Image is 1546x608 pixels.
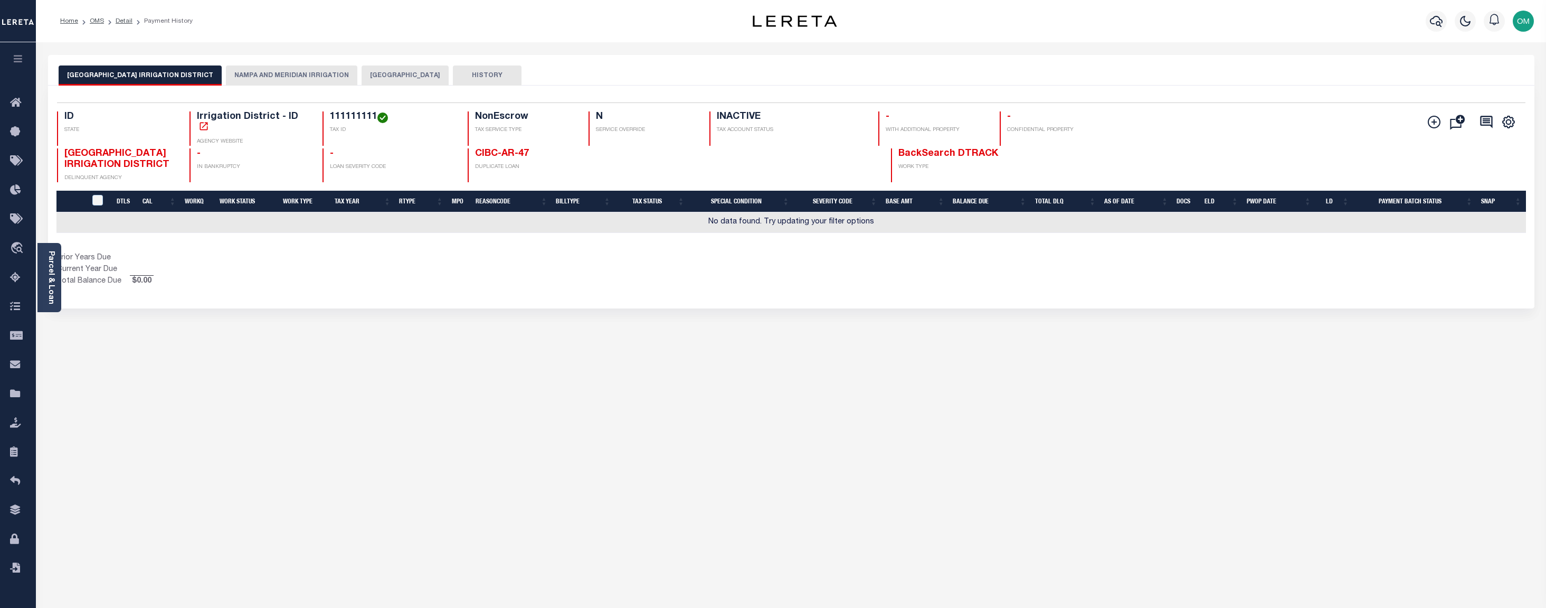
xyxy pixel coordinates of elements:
h4: NonEscrow [475,111,576,123]
p: TAX SERVICE TYPE [475,126,576,134]
th: Special Condition: activate to sort column ascending [689,191,794,212]
p: AGENCY WEBSITE [197,138,310,146]
th: Balance Due: activate to sort column ascending [949,191,1030,212]
th: SNAP: activate to sort column ascending [1477,191,1525,212]
td: No data found. Try updating your filter options [56,212,1526,233]
th: ReasonCode: activate to sort column ascending [471,191,552,212]
h4: ID [64,111,177,123]
th: &nbsp; [86,191,112,212]
span: - [886,112,889,121]
p: TAX ACCOUNT STATUS [717,126,866,134]
td: Total Balance Due [56,276,130,287]
a: Parcel & Loan [47,251,54,304]
th: MPO [448,191,472,212]
p: LOAN SEVERITY CODE [330,163,455,171]
a: Home [60,18,78,24]
span: - [330,149,334,158]
p: TAX ID [330,126,455,134]
th: Tax Year: activate to sort column ascending [330,191,395,212]
span: $0.00 [130,276,154,287]
th: DTLS [112,191,138,212]
h4: 111111111 [330,111,455,123]
th: WorkQ [181,191,215,212]
th: RType: activate to sort column ascending [395,191,447,212]
p: WITH ADDITIONAL PROPERTY [886,126,987,134]
th: ELD: activate to sort column ascending [1200,191,1243,212]
button: HISTORY [453,66,521,86]
h4: Irrigation District - ID [197,111,310,134]
th: Work Status [215,191,276,212]
th: Tax Status: activate to sort column ascending [615,191,689,212]
button: NAMPA AND MERIDIAN IRRIGATION [226,66,357,86]
th: PWOP Date: activate to sort column ascending [1243,191,1315,212]
th: LD: activate to sort column ascending [1315,191,1353,212]
p: WORK TYPE [898,163,1011,171]
button: [GEOGRAPHIC_DATA] IRRIGATION DISTRICT [59,66,222,86]
th: Base Amt: activate to sort column ascending [881,191,949,212]
span: [GEOGRAPHIC_DATA] IRRIGATION DISTRICT [64,149,169,170]
i: travel_explore [10,242,27,256]
p: IN BANKRUPTCY [197,163,310,171]
td: Current Year Due [56,264,130,276]
th: Severity Code: activate to sort column ascending [793,191,881,212]
p: DUPLICATE LOAN [475,163,709,171]
th: &nbsp;&nbsp;&nbsp;&nbsp;&nbsp;&nbsp;&nbsp;&nbsp;&nbsp;&nbsp; [56,191,86,212]
th: Docs [1172,191,1200,212]
p: CONFIDENTIAL PROPERTY [1007,126,1120,134]
h4: INACTIVE [717,111,866,123]
span: - [197,149,201,158]
th: Payment Batch Status: activate to sort column ascending [1353,191,1477,212]
button: [GEOGRAPHIC_DATA] [362,66,449,86]
li: Payment History [132,16,193,26]
th: Total DLQ: activate to sort column ascending [1031,191,1101,212]
td: Prior Years Due [56,252,130,264]
img: svg+xml;base64,PHN2ZyB4bWxucz0iaHR0cDovL3d3dy53My5vcmcvMjAwMC9zdmciIHBvaW50ZXItZXZlbnRzPSJub25lIi... [1513,11,1534,32]
img: logo-dark.svg [753,15,837,27]
span: BackSearch DTRACK [898,149,998,158]
p: SERVICE OVERRIDE [596,126,697,134]
th: BillType: activate to sort column ascending [552,191,615,212]
span: - [1007,112,1011,121]
a: CIBC-AR-47 [475,149,529,158]
p: DELINQUENT AGENCY [64,174,177,182]
a: OMS [90,18,104,24]
th: As of Date: activate to sort column ascending [1100,191,1172,212]
a: Detail [116,18,132,24]
th: CAL: activate to sort column ascending [138,191,181,212]
th: Work Type [279,191,330,212]
h4: N [596,111,697,123]
p: STATE [64,126,177,134]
